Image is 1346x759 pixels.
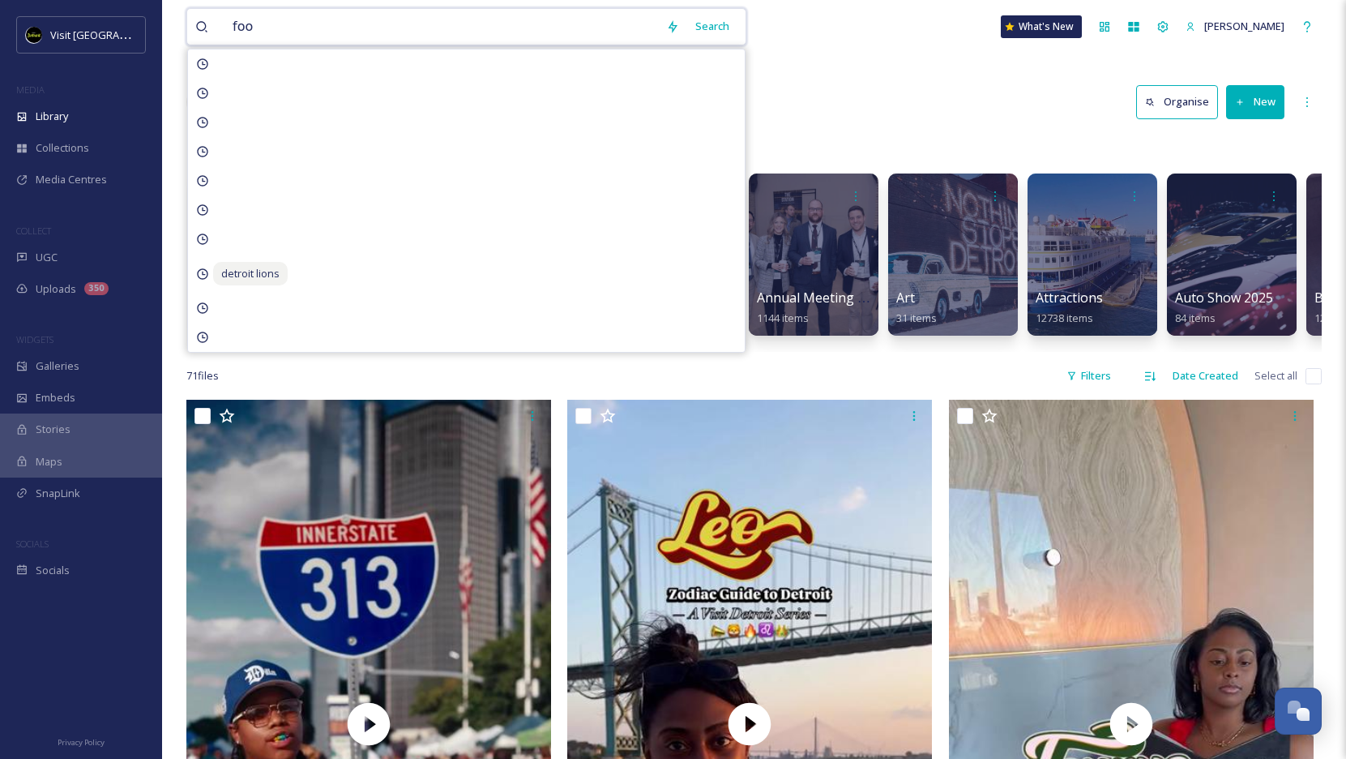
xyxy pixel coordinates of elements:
[896,290,937,325] a: Art31 items
[687,11,737,42] div: Search
[36,358,79,374] span: Galleries
[224,9,658,45] input: Search your library
[36,140,89,156] span: Collections
[16,333,53,345] span: WIDGETS
[58,731,105,751] a: Privacy Policy
[1175,289,1273,307] span: Auto Show 2025
[36,281,76,297] span: Uploads
[16,225,51,237] span: COLLECT
[1136,85,1218,118] button: Organise
[1164,360,1246,392] div: Date Created
[58,737,105,748] span: Privacy Policy
[1175,311,1216,325] span: 84 items
[213,262,288,285] span: detroit lions
[1275,688,1322,735] button: Open Chat
[896,311,937,325] span: 31 items
[186,368,219,384] span: 71 file s
[16,538,49,550] span: SOCIALS
[36,250,58,265] span: UGC
[16,84,45,96] span: MEDIA
[36,563,70,578] span: Socials
[1036,289,1103,307] span: Attractions
[757,289,903,307] span: Annual Meeting (Eblast)
[1175,290,1273,325] a: Auto Show 202584 items
[50,27,176,42] span: Visit [GEOGRAPHIC_DATA]
[36,109,68,124] span: Library
[36,390,75,405] span: Embeds
[1254,368,1297,384] span: Select all
[36,454,62,470] span: Maps
[36,172,107,187] span: Media Centres
[1058,360,1119,392] div: Filters
[1036,311,1093,325] span: 12738 items
[757,290,903,325] a: Annual Meeting (Eblast)1144 items
[36,422,71,437] span: Stories
[1177,11,1293,42] a: [PERSON_NAME]
[1314,289,1343,307] span: Bars
[1036,290,1103,325] a: Attractions12738 items
[1136,85,1226,118] a: Organise
[36,486,80,501] span: SnapLink
[1226,85,1284,118] button: New
[896,289,915,307] span: Art
[1001,15,1082,38] a: What's New
[84,282,109,295] div: 350
[26,27,42,43] img: VISIT%20DETROIT%20LOGO%20-%20BLACK%20BACKGROUND.png
[1204,19,1284,33] span: [PERSON_NAME]
[757,311,809,325] span: 1144 items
